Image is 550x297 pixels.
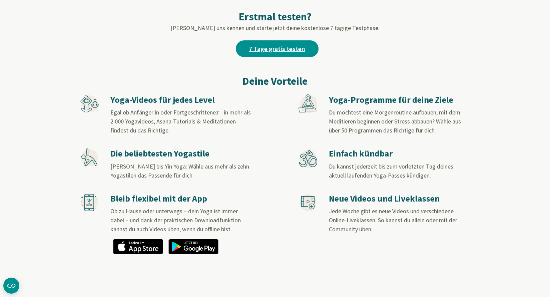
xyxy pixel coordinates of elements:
[329,94,470,105] h3: Yoga-Programme für deine Ziele
[168,239,218,254] img: app_googleplay_de.png
[110,148,251,159] h3: Die beliebtesten Yogastile
[110,193,251,204] h3: Bleib flexibel mit der App
[113,239,163,254] img: app_appstore_de.png
[3,278,19,294] button: CMP-Widget öffnen
[80,10,470,23] h2: Erstmal testen?
[110,94,251,105] h3: Yoga-Videos für jedes Level
[236,40,319,57] a: 7 Tage gratis testen
[329,108,461,134] span: Du möchtest eine Morgenroutine aufbauen, mit dem Meditieren beginnen oder Stress abbauen? Wähle a...
[80,73,470,89] h2: Deine Vorteile
[329,163,453,179] span: Du kannst jederzeit bis zum vorletzten Tag deines aktuell laufenden Yoga-Passes kündigen.
[80,23,470,32] p: [PERSON_NAME] uns kennen und starte jetzt deine kostenlose 7 tägige Testphase.
[110,207,241,233] span: Ob zu Hause oder unterwegs – dein Yoga ist immer dabei – und dank der praktischen Downloadfunktio...
[329,193,470,204] h3: Neue Videos und Liveklassen
[110,108,251,134] span: Egal ob Anfänger:in oder Fortgeschrittene:r - in mehr als 2.000 Yogavideos, Asana-Tutorials & Med...
[110,163,249,179] span: [PERSON_NAME] bis Yin Yoga: Wähle aus mehr als zehn Yogastilen das Passende für dich.
[329,207,457,233] span: Jede Woche gibt es neue Videos und verschiedene Online-Liveklassen. So kannst du allein oder mit ...
[329,148,470,159] h3: Einfach kündbar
